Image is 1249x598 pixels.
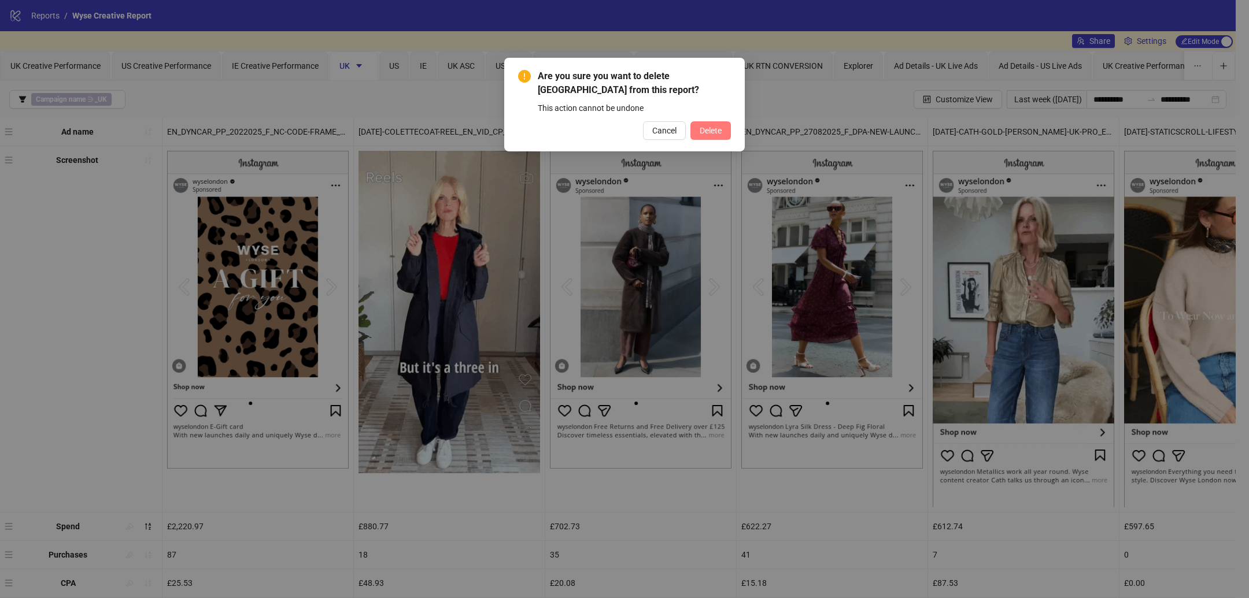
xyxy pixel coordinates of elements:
[518,70,531,83] span: exclamation-circle
[652,126,677,135] span: Cancel
[643,121,686,140] button: Cancel
[700,126,722,135] span: Delete
[538,69,731,97] span: Are you sure you want to delete [GEOGRAPHIC_DATA] from this report?
[690,121,731,140] button: Delete
[538,102,731,114] div: This action cannot be undone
